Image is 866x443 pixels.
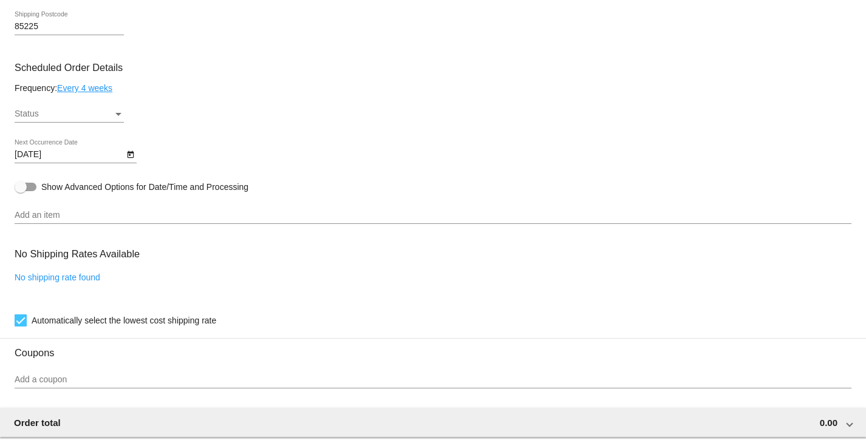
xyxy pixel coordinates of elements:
[15,272,100,282] a: No shipping rate found
[15,83,851,93] div: Frequency:
[15,375,851,385] input: Add a coupon
[15,211,851,220] input: Add an item
[820,418,837,428] span: 0.00
[124,147,137,160] button: Open calendar
[15,241,140,267] h3: No Shipping Rates Available
[15,150,124,160] input: Next Occurrence Date
[15,338,851,359] h3: Coupons
[41,181,248,193] span: Show Advanced Options for Date/Time and Processing
[15,22,124,32] input: Shipping Postcode
[57,83,112,93] a: Every 4 weeks
[15,109,39,118] span: Status
[15,62,851,73] h3: Scheduled Order Details
[14,418,61,428] span: Order total
[15,109,124,119] mat-select: Status
[32,313,216,328] span: Automatically select the lowest cost shipping rate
